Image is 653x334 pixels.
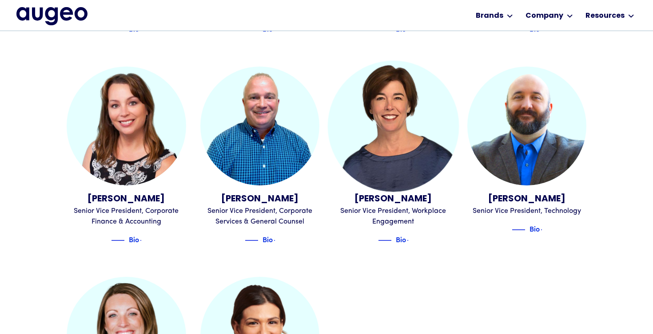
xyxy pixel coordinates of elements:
[378,235,391,246] img: Blue decorative line
[67,193,186,206] div: [PERSON_NAME]
[263,234,273,244] div: Bio
[16,7,88,25] a: home
[16,7,88,25] img: Augeo's full logo in midnight blue.
[467,67,587,235] a: Nathaniel Engelsen[PERSON_NAME]Senior Vice President, TechnologyBlue decorative lineBioBlue text ...
[476,11,503,21] div: Brands
[200,193,320,206] div: [PERSON_NAME]
[129,234,139,244] div: Bio
[67,67,186,245] a: Jennifer Vanselow[PERSON_NAME]Senior Vice President, Corporate Finance & AccountingBlue decorativ...
[274,235,287,246] img: Blue text arrow
[396,234,406,244] div: Bio
[541,224,554,235] img: Blue text arrow
[334,206,453,227] div: Senior Vice President, Workplace Engagement
[467,67,587,186] img: Nathaniel Engelsen
[585,11,625,21] div: Resources
[334,193,453,206] div: [PERSON_NAME]
[140,235,153,246] img: Blue text arrow
[200,206,320,227] div: Senior Vice President, Corporate Services & General Counsel
[111,235,124,246] img: Blue decorative line
[200,67,320,186] img: Danny Kristal
[200,67,320,245] a: Danny Kristal[PERSON_NAME]Senior Vice President, Corporate Services & General CounselBlue decorat...
[512,224,525,235] img: Blue decorative line
[67,206,186,227] div: Senior Vice President, Corporate Finance & Accounting
[67,67,186,186] img: Jennifer Vanselow
[328,60,459,191] img: Patty Saari
[407,235,420,246] img: Blue text arrow
[526,11,563,21] div: Company
[334,67,453,245] a: Patty Saari[PERSON_NAME]Senior Vice President, Workplace EngagementBlue decorative lineBioBlue te...
[467,193,587,206] div: [PERSON_NAME]
[467,206,587,216] div: Senior Vice President, Technology
[245,235,258,246] img: Blue decorative line
[530,223,540,234] div: Bio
